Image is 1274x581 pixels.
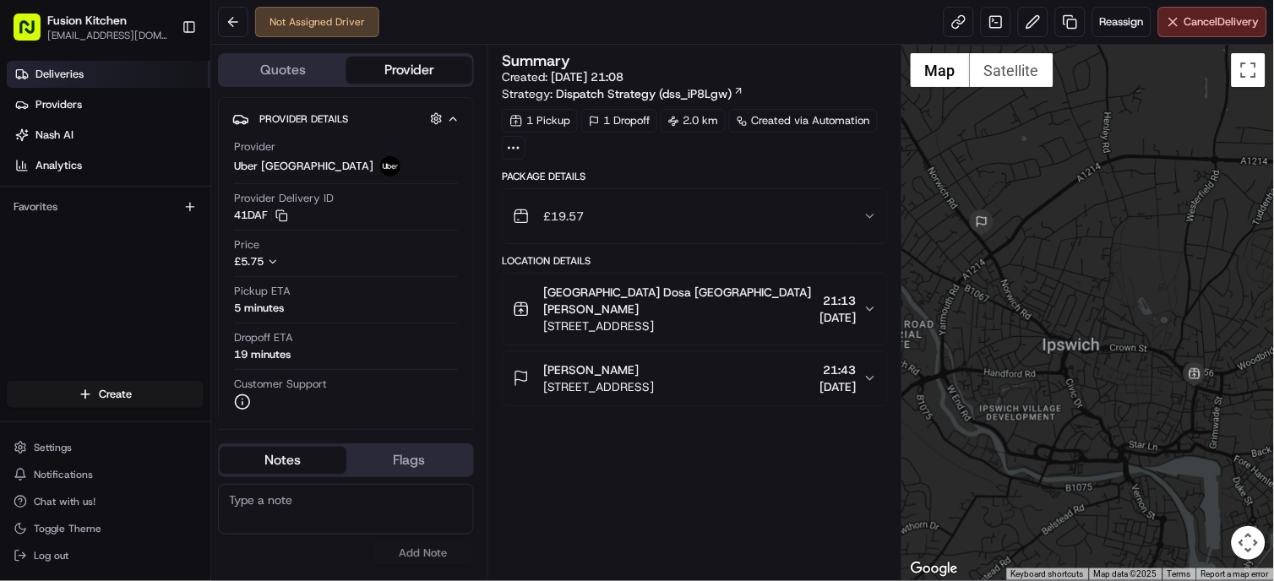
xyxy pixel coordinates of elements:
button: Notes [220,447,346,474]
button: £19.57 [503,189,887,243]
span: Chat with us! [34,495,95,508]
span: Provider Details [259,112,348,126]
div: Package Details [502,170,888,183]
img: 1736555255976-a54dd68f-1ca7-489b-9aae-adbdc363a1c4 [34,308,47,322]
button: Reassign [1092,7,1151,37]
span: API Documentation [160,377,271,394]
span: Dispatch Strategy (dss_iP8Lgw) [556,85,732,102]
img: Grace Nketiah [17,246,44,273]
button: Provider [346,57,473,84]
a: Open this area in Google Maps (opens a new window) [906,558,962,580]
span: Dropoff ETA [234,330,293,345]
span: Pickup ETA [234,284,291,299]
button: Log out [7,544,204,567]
span: [DATE] [150,262,184,275]
div: 5 minutes [234,301,284,316]
span: • [227,307,233,321]
a: Terms [1168,569,1191,578]
span: • [140,262,146,275]
span: Price [234,237,259,252]
a: Dispatch Strategy (dss_iP8Lgw) [556,85,744,102]
span: [DATE] [820,309,857,326]
span: 21:43 [820,361,857,378]
div: 1 Dropoff [581,109,657,133]
button: Chat with us! [7,490,204,513]
button: [EMAIL_ADDRESS][DOMAIN_NAME] [47,29,168,42]
span: [DATE] [237,307,271,321]
button: Show street map [911,53,970,87]
span: Provider [234,139,275,155]
div: 19 minutes [234,347,291,362]
div: Favorites [7,193,204,220]
button: Settings [7,436,204,459]
img: uber-new-logo.jpeg [380,156,400,176]
span: [PERSON_NAME] [543,361,639,378]
span: Providers [35,97,82,112]
button: Map camera controls [1232,526,1266,560]
button: Keyboard shortcuts [1011,568,1084,580]
span: [DATE] 21:08 [551,69,623,84]
a: Providers [7,91,210,118]
span: Map data ©2025 [1094,569,1157,578]
span: Reassign [1100,14,1144,30]
span: [GEOGRAPHIC_DATA] Dosa [GEOGRAPHIC_DATA] [PERSON_NAME] [543,284,814,318]
div: We're available if you need us! [76,178,232,192]
button: Flags [346,447,473,474]
button: Provider Details [232,105,460,133]
span: 21:13 [820,292,857,309]
button: [PERSON_NAME][STREET_ADDRESS]21:43[DATE] [503,351,887,405]
img: Google [906,558,962,580]
span: Analytics [35,158,82,173]
a: Powered byPylon [119,418,204,432]
span: Provider Delivery ID [234,191,334,206]
button: See all [262,216,308,236]
span: [STREET_ADDRESS] [543,378,654,395]
button: Notifications [7,463,204,486]
img: 1736555255976-a54dd68f-1ca7-489b-9aae-adbdc363a1c4 [17,161,47,192]
button: Fusion Kitchen[EMAIL_ADDRESS][DOMAIN_NAME] [7,7,175,47]
a: Analytics [7,152,210,179]
a: Created via Automation [729,109,878,133]
span: Create [99,387,132,402]
button: Create [7,381,204,408]
span: [PERSON_NAME] [52,262,137,275]
div: Start new chat [76,161,277,178]
div: 1 Pickup [502,109,578,133]
span: Deliveries [35,67,84,82]
span: Toggle Theme [34,522,101,535]
input: Clear [44,109,279,127]
span: £5.75 [234,254,264,269]
span: Notifications [34,468,93,481]
span: Log out [34,549,68,562]
span: Uber [GEOGRAPHIC_DATA] [234,159,373,174]
div: Location Details [502,254,888,268]
span: Pylon [168,419,204,432]
button: CancelDelivery [1158,7,1267,37]
button: 41DAF [234,208,288,223]
h3: Summary [502,53,570,68]
div: 📗 [17,379,30,393]
button: Start new chat [287,166,308,187]
a: Nash AI [7,122,210,149]
a: Report a map error [1201,569,1269,578]
span: [STREET_ADDRESS] [543,318,814,334]
span: Created: [502,68,623,85]
span: [DATE] [820,378,857,395]
div: Strategy: [502,85,744,102]
button: Fusion Kitchen [47,12,127,29]
span: Cancel Delivery [1184,14,1260,30]
img: 1736555255976-a54dd68f-1ca7-489b-9aae-adbdc363a1c4 [34,263,47,276]
button: [GEOGRAPHIC_DATA] Dosa [GEOGRAPHIC_DATA] [PERSON_NAME][STREET_ADDRESS]21:13[DATE] [503,274,887,345]
span: Customer Support [234,377,327,392]
img: 4920774857489_3d7f54699973ba98c624_72.jpg [35,161,66,192]
button: Show satellite imagery [970,53,1053,87]
span: £19.57 [543,208,584,225]
div: 2.0 km [661,109,726,133]
button: Toggle fullscreen view [1232,53,1266,87]
a: Deliveries [7,61,210,88]
span: Knowledge Base [34,377,129,394]
img: Dianne Alexi Soriano [17,291,44,318]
